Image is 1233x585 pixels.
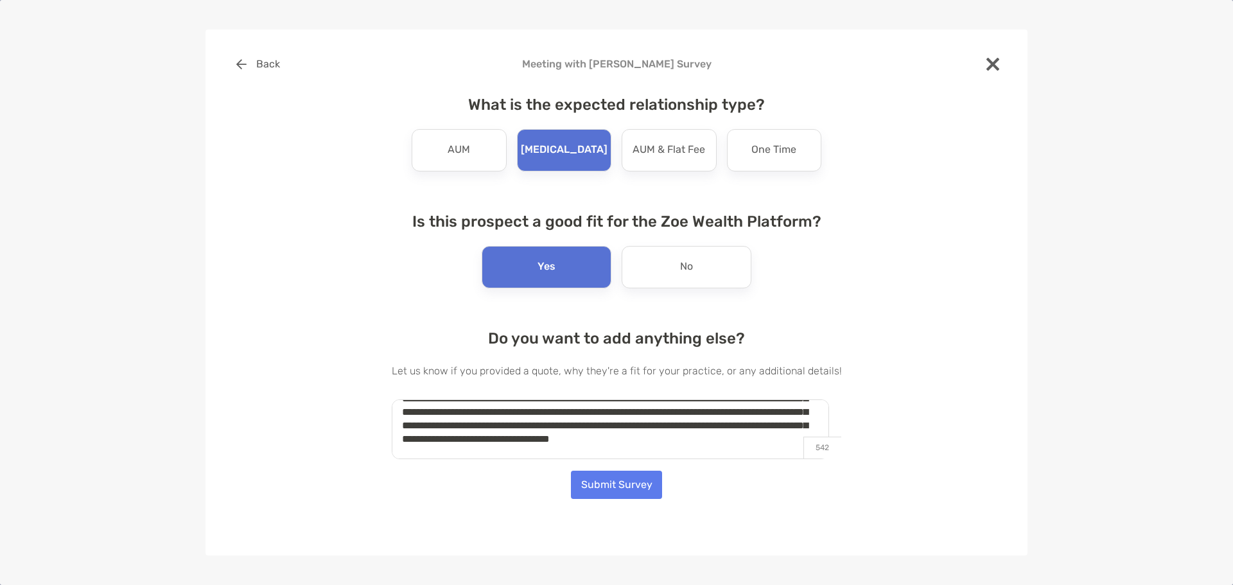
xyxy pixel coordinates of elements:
h4: What is the expected relationship type? [392,96,842,114]
button: Back [226,50,290,78]
h4: Meeting with [PERSON_NAME] Survey [226,58,1007,70]
p: AUM [448,140,470,161]
p: [MEDICAL_DATA] [521,140,608,161]
p: One Time [751,140,796,161]
img: button icon [236,59,247,69]
h4: Is this prospect a good fit for the Zoe Wealth Platform? [392,213,842,231]
p: No [680,257,693,277]
h4: Do you want to add anything else? [392,329,842,347]
img: close modal [986,58,999,71]
p: 542 [803,437,841,458]
p: Let us know if you provided a quote, why they're a fit for your practice, or any additional details! [392,363,842,379]
p: Yes [538,257,555,277]
p: AUM & Flat Fee [633,140,705,161]
button: Submit Survey [571,471,662,499]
